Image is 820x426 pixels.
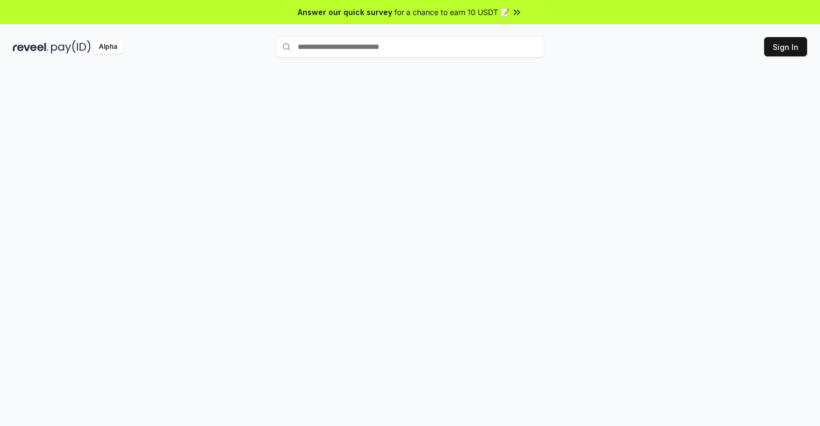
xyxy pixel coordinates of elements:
[764,37,807,56] button: Sign In
[51,40,91,54] img: pay_id
[394,6,509,18] span: for a chance to earn 10 USDT 📝
[93,40,123,54] div: Alpha
[298,6,392,18] span: Answer our quick survey
[13,40,49,54] img: reveel_dark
